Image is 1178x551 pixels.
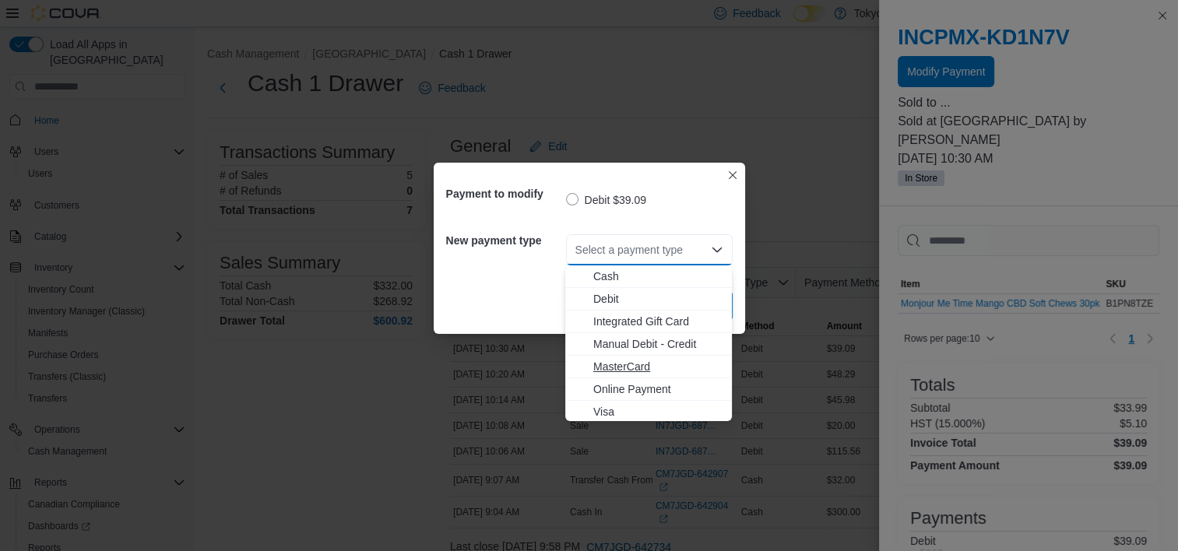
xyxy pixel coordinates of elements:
[565,378,732,401] button: Online Payment
[593,314,723,329] span: Integrated Gift Card
[446,178,563,209] h5: Payment to modify
[565,265,732,423] div: Choose from the following options
[711,244,723,256] button: Close list of options
[593,381,723,397] span: Online Payment
[565,401,732,423] button: Visa
[593,268,723,284] span: Cash
[446,225,563,256] h5: New payment type
[593,359,723,374] span: MasterCard
[565,311,732,333] button: Integrated Gift Card
[593,336,723,352] span: Manual Debit - Credit
[566,191,646,209] label: Debit $39.09
[723,166,742,184] button: Closes this modal window
[565,265,732,288] button: Cash
[565,333,732,356] button: Manual Debit - Credit
[565,288,732,311] button: Debit
[565,356,732,378] button: MasterCard
[593,291,723,307] span: Debit
[575,240,577,259] input: Accessible screen reader label
[593,404,723,419] span: Visa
